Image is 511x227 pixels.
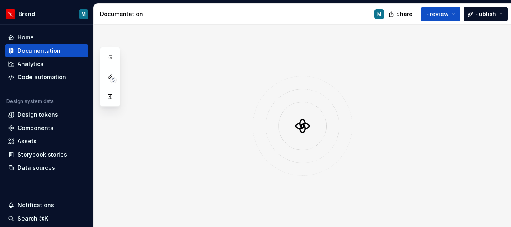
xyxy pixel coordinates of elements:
div: M [377,11,381,17]
a: Design tokens [5,108,88,121]
div: Assets [18,137,37,145]
img: 6b187050-a3ed-48aa-8485-808e17fcee26.png [6,9,15,19]
div: Search ⌘K [18,215,48,223]
a: Documentation [5,44,88,57]
a: Analytics [5,58,88,70]
a: Code automation [5,71,88,84]
button: BrandM [2,5,92,23]
span: 5 [110,77,117,83]
button: Search ⌘K [5,212,88,225]
div: Components [18,124,53,132]
a: Data sources [5,161,88,174]
div: Code automation [18,73,66,81]
div: Brand [18,10,35,18]
a: Assets [5,135,88,148]
a: Components [5,122,88,134]
button: Share [384,7,418,21]
div: Notifications [18,201,54,209]
span: Publish [475,10,496,18]
a: Home [5,31,88,44]
div: Design tokens [18,111,58,119]
a: Storybook stories [5,148,88,161]
button: Publish [464,7,508,21]
span: Share [396,10,413,18]
div: Documentation [18,47,61,55]
div: Data sources [18,164,55,172]
span: Preview [426,10,449,18]
div: Design system data [6,98,54,105]
div: Storybook stories [18,151,67,159]
div: M [82,11,86,17]
div: Home [18,33,34,41]
div: Analytics [18,60,43,68]
div: Documentation [100,10,190,18]
button: Notifications [5,199,88,212]
button: Preview [421,7,460,21]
